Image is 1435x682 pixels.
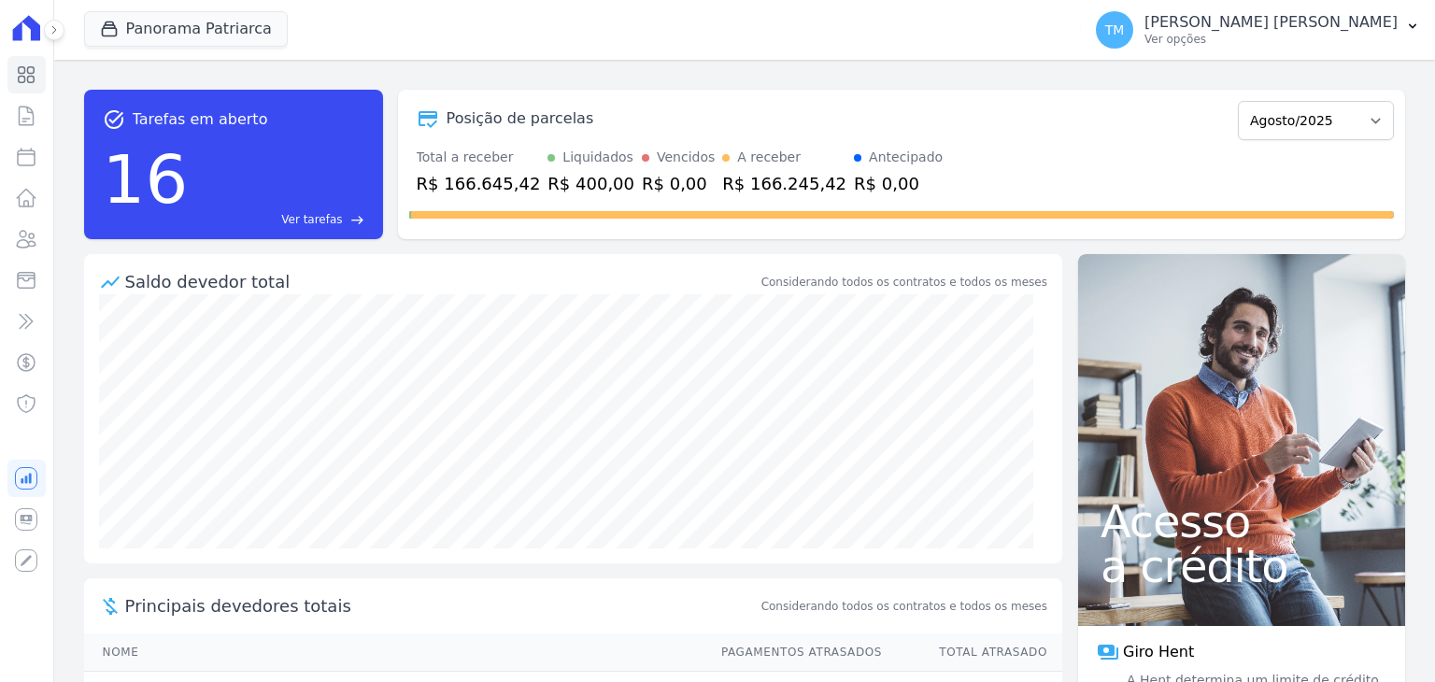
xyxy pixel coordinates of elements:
button: Panorama Patriarca [84,11,288,47]
div: Vencidos [657,148,715,167]
span: Principais devedores totais [125,593,758,618]
div: 16 [103,131,189,228]
div: Considerando todos os contratos e todos os meses [761,274,1047,291]
div: R$ 0,00 [854,171,943,196]
span: Giro Hent [1123,641,1194,663]
th: Pagamentos Atrasados [703,633,883,672]
span: east [350,213,364,227]
div: R$ 0,00 [642,171,715,196]
span: a crédito [1101,544,1383,589]
a: Ver tarefas east [195,211,363,228]
div: R$ 400,00 [547,171,634,196]
th: Total Atrasado [883,633,1062,672]
div: A receber [737,148,801,167]
span: Tarefas em aberto [133,108,268,131]
div: Liquidados [562,148,633,167]
span: Ver tarefas [281,211,342,228]
div: Antecipado [869,148,943,167]
span: Acesso [1101,499,1383,544]
p: [PERSON_NAME] [PERSON_NAME] [1144,13,1398,32]
span: Considerando todos os contratos e todos os meses [761,598,1047,615]
th: Nome [84,633,703,672]
button: TM [PERSON_NAME] [PERSON_NAME] Ver opções [1081,4,1435,56]
div: Saldo devedor total [125,269,758,294]
p: Ver opções [1144,32,1398,47]
div: Posição de parcelas [447,107,594,130]
div: Total a receber [417,148,541,167]
span: task_alt [103,108,125,131]
div: R$ 166.645,42 [417,171,541,196]
span: TM [1105,23,1125,36]
div: R$ 166.245,42 [722,171,846,196]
